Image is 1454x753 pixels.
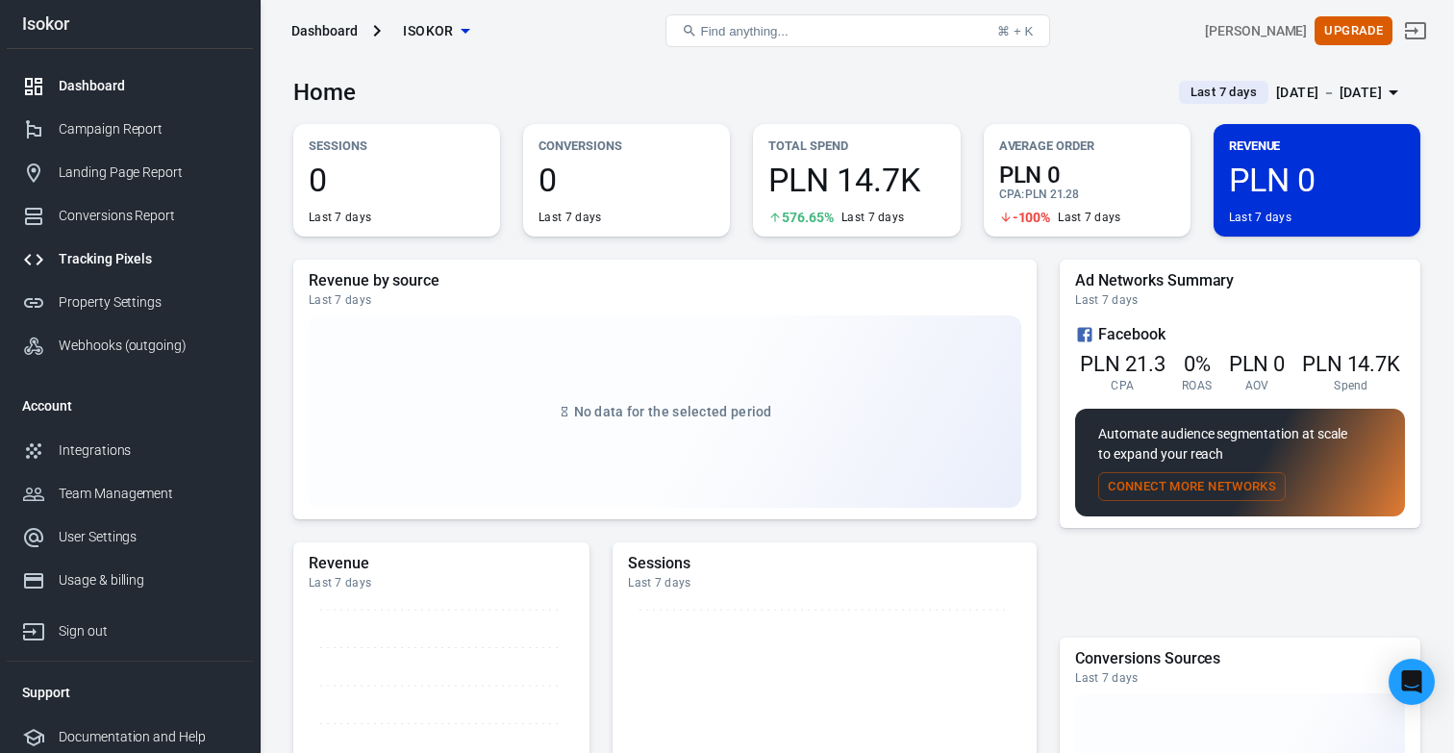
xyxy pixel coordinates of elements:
[1245,378,1269,393] span: AOV
[309,575,574,590] div: Last 7 days
[999,136,1175,156] p: Average Order
[1229,352,1286,376] span: PLN 0
[1098,424,1382,464] p: Automate audience segmentation at scale to expand your reach
[1075,670,1405,686] div: Last 7 days
[59,527,238,547] div: User Settings
[782,211,834,224] span: 576.65%
[1075,271,1405,290] h5: Ad Networks Summary
[7,669,253,715] li: Support
[389,13,485,49] button: Isokor
[309,163,485,196] span: 0
[59,119,238,139] div: Campaign Report
[59,570,238,590] div: Usage & billing
[1205,21,1307,41] div: Account id: IA0mpvkQ
[628,554,1021,573] h5: Sessions
[7,383,253,429] li: Account
[7,559,253,602] a: Usage & billing
[1025,188,1080,201] span: PLN 21.28
[7,194,253,238] a: Conversions Report
[7,281,253,324] a: Property Settings
[1184,352,1211,376] span: 0%
[7,238,253,281] a: Tracking Pixels
[574,404,772,419] span: No data for the selected period
[999,163,1175,187] span: PLN 0
[309,136,485,156] p: Sessions
[59,621,238,641] div: Sign out
[59,292,238,313] div: Property Settings
[7,324,253,367] a: Webhooks (outgoing)
[7,108,253,151] a: Campaign Report
[59,76,238,96] div: Dashboard
[309,554,574,573] h5: Revenue
[841,210,904,225] div: Last 7 days
[1098,472,1286,502] button: Connect More Networks
[1334,378,1368,393] span: Spend
[701,24,789,38] span: Find anything...
[1229,163,1405,196] span: PLN 0
[1276,81,1382,105] div: [DATE] － [DATE]
[293,79,356,106] h3: Home
[539,210,601,225] div: Last 7 days
[59,484,238,504] div: Team Management
[999,188,1025,201] span: CPA :
[1075,649,1405,668] h5: Conversions Sources
[1075,292,1405,308] div: Last 7 days
[7,15,253,33] div: Isokor
[1058,210,1120,225] div: Last 7 days
[7,429,253,472] a: Integrations
[291,21,358,40] div: Dashboard
[59,206,238,226] div: Conversions Report
[1013,211,1051,224] span: -100%
[1080,352,1166,376] span: PLN 21.3
[1182,378,1212,393] span: ROAS
[59,249,238,269] div: Tracking Pixels
[309,271,1021,290] h5: Revenue by source
[997,24,1033,38] div: ⌘ + K
[539,136,714,156] p: Conversions
[1389,659,1435,705] div: Open Intercom Messenger
[1302,352,1401,376] span: PLN 14.7K
[1183,83,1265,102] span: Last 7 days
[665,14,1050,47] button: Find anything...⌘ + K
[403,19,453,43] span: Isokor
[309,292,1021,308] div: Last 7 days
[768,136,944,156] p: Total Spend
[7,151,253,194] a: Landing Page Report
[59,440,238,461] div: Integrations
[7,64,253,108] a: Dashboard
[1229,210,1291,225] div: Last 7 days
[59,163,238,183] div: Landing Page Report
[7,472,253,515] a: Team Management
[539,163,714,196] span: 0
[1315,16,1392,46] button: Upgrade
[768,163,944,196] span: PLN 14.7K
[59,727,238,747] div: Documentation and Help
[628,575,1021,590] div: Last 7 days
[1392,8,1439,54] a: Sign out
[1229,136,1405,156] p: Revenue
[7,515,253,559] a: User Settings
[1111,378,1134,393] span: CPA
[309,210,371,225] div: Last 7 days
[59,336,238,356] div: Webhooks (outgoing)
[1075,323,1094,346] svg: Facebook Ads
[1164,77,1420,109] button: Last 7 days[DATE] － [DATE]
[1075,323,1405,346] div: Facebook
[7,602,253,653] a: Sign out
